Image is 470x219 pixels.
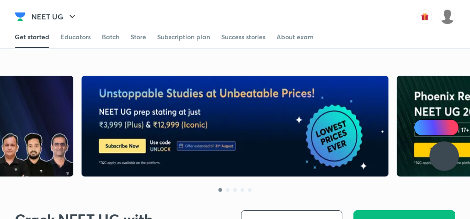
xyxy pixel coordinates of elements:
div: Batch [102,32,119,42]
img: Icon [419,124,427,131]
a: Subscription plan [157,26,210,48]
div: Educators [60,32,91,42]
a: Ai Doubts [414,119,459,136]
a: Batch [102,26,119,48]
a: About exam [276,26,314,48]
a: Store [130,26,146,48]
div: Subscription plan [157,32,210,42]
a: Educators [60,26,91,48]
img: avatar [417,9,432,24]
img: ttu [439,151,450,162]
a: Get started [15,26,49,48]
div: About exam [276,32,314,42]
span: Ai Doubts [429,124,453,131]
button: NEET UG [26,7,83,26]
img: Company Logo [15,11,26,22]
a: Success stories [221,26,265,48]
img: VAISHNAVI DWIVEDI [440,9,455,24]
div: Store [130,32,146,42]
div: Success stories [221,32,265,42]
div: Get started [15,32,49,42]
